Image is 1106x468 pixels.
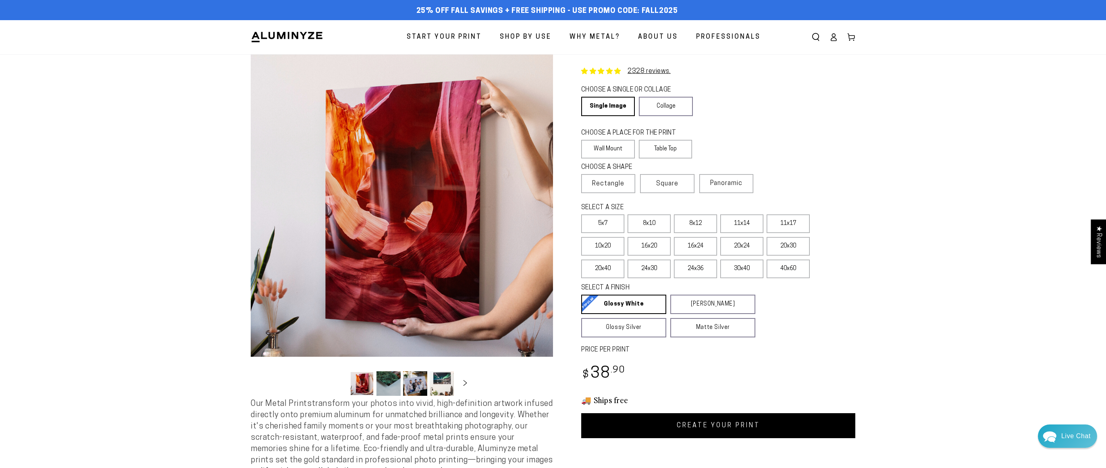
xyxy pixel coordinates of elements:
legend: CHOOSE A PLACE FOR THE PRINT [581,129,685,138]
button: Slide right [456,374,474,392]
h3: 🚚 Ships free [581,395,855,405]
label: 16x20 [628,237,671,256]
a: Matte Silver [670,318,755,337]
span: About Us [638,31,678,43]
label: 20x30 [767,237,810,256]
label: 24x30 [628,260,671,278]
button: Slide left [330,374,347,392]
a: Glossy Silver [581,318,666,337]
a: Professionals [690,27,767,48]
label: 11x14 [720,214,763,233]
label: Wall Mount [581,140,635,158]
span: Why Metal? [570,31,620,43]
a: Glossy White [581,295,666,314]
span: Rectangle [592,179,624,189]
button: Load image 3 in gallery view [403,371,427,396]
label: Table Top [639,140,692,158]
media-gallery: Gallery Viewer [251,54,553,398]
button: Load image 1 in gallery view [350,371,374,396]
span: Professionals [696,31,761,43]
a: Why Metal? [563,27,626,48]
label: 16x24 [674,237,717,256]
label: 20x40 [581,260,624,278]
span: 25% off FALL Savings + Free Shipping - Use Promo Code: FALL2025 [416,7,678,16]
span: Panoramic [710,180,742,187]
div: Chat widget toggle [1038,424,1097,448]
a: Collage [639,97,692,116]
button: Load image 4 in gallery view [430,371,454,396]
label: 24x36 [674,260,717,278]
div: Click to open Judge.me floating reviews tab [1091,219,1106,264]
label: 10x20 [581,237,624,256]
span: Start Your Print [407,31,482,43]
a: [PERSON_NAME] [670,295,755,314]
label: PRICE PER PRINT [581,345,855,355]
a: Start Your Print [401,27,488,48]
summary: Search our site [807,28,825,46]
span: Shop By Use [500,31,551,43]
div: Contact Us Directly [1061,424,1091,448]
span: Square [656,179,678,189]
a: Single Image [581,97,635,116]
legend: CHOOSE A SINGLE OR COLLAGE [581,85,685,95]
sup: .90 [611,366,625,375]
bdi: 38 [581,366,625,382]
a: 2328 reviews. [628,68,671,75]
span: $ [582,370,589,381]
a: Shop By Use [494,27,557,48]
legend: SELECT A SIZE [581,203,742,212]
label: 5x7 [581,214,624,233]
img: Aluminyze [251,31,323,43]
label: 8x12 [674,214,717,233]
legend: SELECT A FINISH [581,283,736,293]
label: 11x17 [767,214,810,233]
a: About Us [632,27,684,48]
label: 40x60 [767,260,810,278]
a: CREATE YOUR PRINT [581,413,855,438]
legend: CHOOSE A SHAPE [581,163,686,172]
label: 20x24 [720,237,763,256]
label: 8x10 [628,214,671,233]
button: Load image 2 in gallery view [376,371,401,396]
label: 30x40 [720,260,763,278]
